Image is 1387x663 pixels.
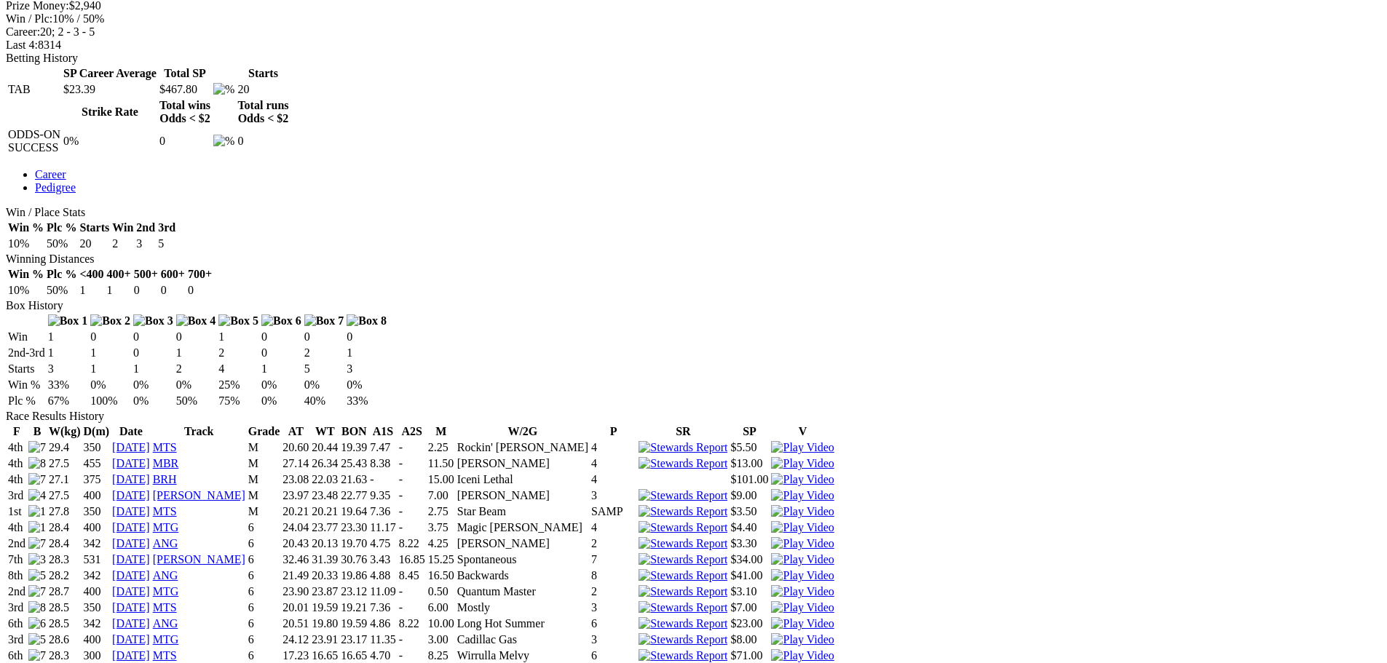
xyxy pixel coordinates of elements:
[248,488,281,503] td: M
[457,520,589,535] td: Magic [PERSON_NAME]
[28,537,46,550] img: 7
[730,456,769,471] td: $13.00
[112,537,150,549] a: [DATE]
[112,441,150,453] a: [DATE]
[112,601,150,614] a: [DATE]
[770,424,834,439] th: V
[112,521,150,533] a: [DATE]
[771,473,834,486] img: Play Video
[112,473,150,485] a: [DATE]
[83,472,111,487] td: 375
[304,346,345,360] td: 2
[304,378,345,392] td: 0%
[248,504,281,519] td: M
[90,394,131,408] td: 100%
[771,633,834,646] img: Play Video
[79,267,104,282] th: <400
[7,237,44,251] td: 10%
[112,553,150,565] a: [DATE]
[311,520,339,535] td: 23.77
[83,504,111,519] td: 350
[47,378,89,392] td: 33%
[79,221,110,235] th: Starts
[153,489,245,501] a: [PERSON_NAME]
[282,456,309,471] td: 27.14
[282,424,309,439] th: AT
[153,473,177,485] a: BRH
[282,488,309,503] td: 23.97
[7,82,61,97] td: TAB
[112,489,150,501] a: [DATE]
[48,472,82,487] td: 27.1
[28,505,46,518] img: 1
[771,601,834,614] a: View replay
[369,456,396,471] td: 8.38
[771,617,834,630] a: View replay
[6,39,1381,52] div: 8314
[340,520,368,535] td: 23.30
[771,489,834,501] a: View replay
[261,394,302,408] td: 0%
[6,39,38,51] span: Last 4:
[346,330,387,344] td: 0
[47,362,89,376] td: 3
[35,181,76,194] a: Pedigree
[7,378,46,392] td: Win %
[153,553,245,565] a: [PERSON_NAME]
[106,267,132,282] th: 400+
[159,98,211,126] th: Total wins Odds < $2
[83,440,111,455] td: 350
[153,649,177,662] a: MTS
[590,456,636,471] td: 4
[90,314,130,327] img: Box 2
[133,330,174,344] td: 0
[369,504,396,519] td: 7.36
[46,221,77,235] th: Plc %
[311,424,339,439] th: WT
[282,504,309,519] td: 20.21
[771,537,834,549] a: View replay
[112,617,150,630] a: [DATE]
[771,553,834,566] img: Play Video
[427,488,455,503] td: 7.00
[398,488,426,503] td: -
[153,617,178,630] a: ANG
[311,504,339,519] td: 20.21
[112,569,150,581] a: [DATE]
[83,520,111,535] td: 400
[133,378,174,392] td: 0%
[48,488,82,503] td: 27.5
[369,440,396,455] td: 7.47
[83,456,111,471] td: 455
[48,314,88,327] img: Box 1
[48,504,82,519] td: 27.8
[175,346,217,360] td: 1
[457,456,589,471] td: [PERSON_NAME]
[7,440,26,455] td: 4th
[639,617,727,630] img: Stewards Report
[159,66,211,81] th: Total SP
[28,457,46,470] img: 8
[112,505,150,517] a: [DATE]
[457,504,589,519] td: Star Beam
[218,362,259,376] td: 4
[248,424,281,439] th: Grade
[248,520,281,535] td: 6
[398,440,426,455] td: -
[457,424,589,439] th: W/2G
[218,330,259,344] td: 1
[28,553,46,566] img: 3
[771,505,834,517] a: View replay
[213,135,234,148] img: %
[46,283,77,298] td: 50%
[175,378,217,392] td: 0%
[28,601,46,614] img: 8
[112,633,150,646] a: [DATE]
[771,441,834,453] a: View replay
[282,440,309,455] td: 20.60
[730,504,769,519] td: $3.50
[7,456,26,471] td: 4th
[771,457,834,469] a: View replay
[63,127,157,155] td: 0%
[175,362,217,376] td: 2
